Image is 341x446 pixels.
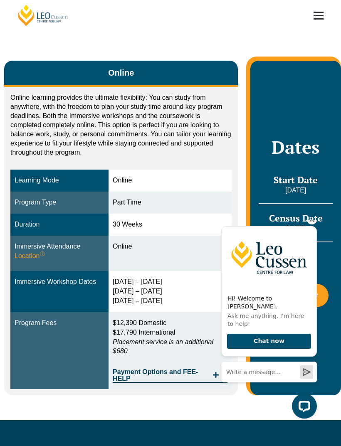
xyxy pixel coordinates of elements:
[4,61,238,395] div: Tabs. Open items with Enter or Space, close with Escape and navigate using the Arrow keys.
[259,137,333,158] h2: Dates
[259,186,333,195] p: [DATE]
[15,242,104,261] div: Immersive Attendance
[17,4,69,27] a: [PERSON_NAME] Centre for Law
[108,67,134,79] span: Online
[10,93,232,157] p: Online learning provides the ultimate flexibility: You can study from anywhere, with the freedom ...
[15,277,104,287] div: Immersive Workshop Dates
[113,369,208,382] span: Payment Options and FEE-HELP
[15,318,104,328] div: Program Fees
[15,251,45,261] span: Location
[113,319,166,326] span: $12,390 Domestic
[269,212,323,224] span: Census Date
[113,277,227,306] div: [DATE] – [DATE] [DATE] – [DATE] [DATE] – [DATE]
[40,251,45,257] sup: ⓘ
[15,198,104,207] div: Program Type
[113,329,175,336] span: $17,790 International
[113,176,227,185] div: Online
[113,220,227,229] div: 30 Weeks
[113,338,213,355] em: Placement service is an additional $680
[113,198,227,207] div: Part Time
[215,220,320,425] iframe: LiveChat chat widget
[113,242,227,251] div: Online
[15,220,104,229] div: Duration
[15,176,104,185] div: Learning Mode
[274,174,318,186] span: Start Date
